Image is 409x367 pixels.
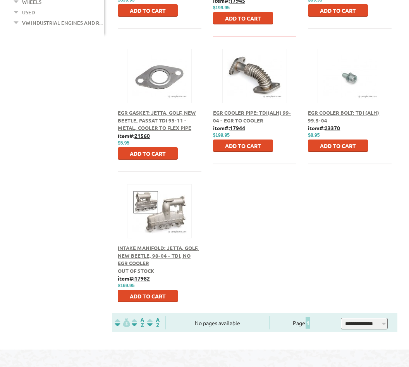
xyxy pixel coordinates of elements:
div: Page [269,316,334,329]
div: No pages available [166,319,269,327]
a: VW Industrial Engines and R... [22,18,103,28]
u: 21560 [134,132,150,139]
button: Add to Cart [118,290,178,302]
span: Add to Cart [225,142,261,149]
u: 17944 [230,124,245,131]
a: EGR Cooler Bolt: TDI (ALH) 99.5-04 [308,109,379,124]
a: EGR Gasket: Jetta, Golf, New Beetle, Passat TDI 93-11 - Metal, Cooler to Flex Pipe [118,109,196,131]
span: $5.95 [118,140,129,146]
b: item#: [308,124,340,131]
span: $199.95 [213,5,230,10]
button: Add to Cart [213,12,273,24]
img: Sort by Sales Rank [146,318,161,327]
img: filterpricelow.svg [115,318,130,327]
a: Intake Manifold: Jetta, Golf, New Beetle, 98-04 - TDI, No EGR Cooler [118,245,199,266]
span: $199.95 [213,133,230,138]
span: Add to Cart [130,7,166,14]
span: 1 [306,317,310,329]
span: Add to Cart [130,150,166,157]
b: item#: [118,275,150,282]
span: Add to Cart [320,7,356,14]
img: Sort by Headline [130,318,146,327]
span: Add to Cart [320,142,356,149]
button: Add to Cart [118,147,178,160]
b: item#: [213,124,245,131]
span: Add to Cart [130,293,166,300]
button: Add to Cart [118,4,178,17]
a: Used [22,7,35,17]
span: $169.95 [118,283,134,288]
a: EGR Cooler Pipe: TDI(ALH) 99-04 - EGR to Cooler [213,109,291,124]
u: 17982 [134,275,150,282]
button: Add to Cart [308,4,368,17]
button: Add to Cart [213,140,273,152]
span: $8.95 [308,133,320,138]
u: 23370 [325,124,340,131]
span: Add to Cart [225,15,261,22]
button: Add to Cart [308,140,368,152]
span: Out of stock [118,267,154,274]
b: item#: [118,132,150,139]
